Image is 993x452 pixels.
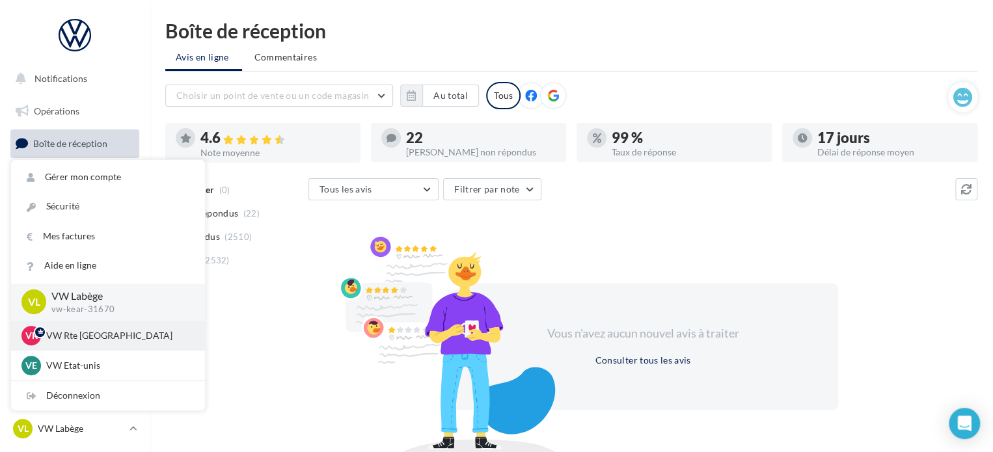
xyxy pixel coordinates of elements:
[8,196,142,223] a: Campagnes
[34,73,87,84] span: Notifications
[178,207,238,220] span: Non répondus
[8,98,142,125] a: Opérations
[8,368,142,406] a: Campagnes DataOnDemand
[11,222,205,251] a: Mes factures
[308,178,439,200] button: Tous les avis
[34,105,79,116] span: Opérations
[176,90,369,101] span: Choisir un point de vente ou un code magasin
[400,85,479,107] button: Au total
[28,295,40,310] span: VL
[443,178,541,200] button: Filtrer par note
[200,131,350,146] div: 4.6
[531,325,755,342] div: Vous n'avez aucun nouvel avis à traiter
[11,251,205,280] a: Aide en ligne
[243,208,260,219] span: (22)
[38,422,124,435] p: VW Labège
[51,289,184,304] p: VW Labège
[33,138,107,149] span: Boîte de réception
[46,359,189,372] p: VW Etat-unis
[817,148,967,157] div: Délai de réponse moyen
[8,163,142,191] a: Visibilité en ligne
[25,329,38,342] span: VR
[200,148,350,157] div: Note moyenne
[817,131,967,145] div: 17 jours
[612,131,761,145] div: 99 %
[224,232,252,242] span: (2510)
[18,422,29,435] span: VL
[165,21,977,40] div: Boîte de réception
[406,148,556,157] div: [PERSON_NAME] non répondus
[254,51,317,64] span: Commentaires
[46,329,189,342] p: VW Rte [GEOGRAPHIC_DATA]
[8,228,142,255] a: Contacts
[11,163,205,192] a: Gérer mon compte
[11,381,205,410] div: Déconnexion
[165,85,393,107] button: Choisir un point de vente ou un code magasin
[8,325,142,363] a: PLV et print personnalisable
[8,129,142,157] a: Boîte de réception
[8,293,142,320] a: Calendrier
[11,192,205,221] a: Sécurité
[8,260,142,287] a: Médiathèque
[486,82,521,109] div: Tous
[612,148,761,157] div: Taux de réponse
[202,255,230,265] span: (2532)
[25,359,37,372] span: VE
[422,85,479,107] button: Au total
[320,183,372,194] span: Tous les avis
[590,352,696,368] button: Consulter tous les avis
[949,408,980,439] div: Open Intercom Messenger
[51,304,184,315] p: vw-kear-31670
[406,131,556,145] div: 22
[10,416,139,441] a: VL VW Labège
[8,65,137,92] button: Notifications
